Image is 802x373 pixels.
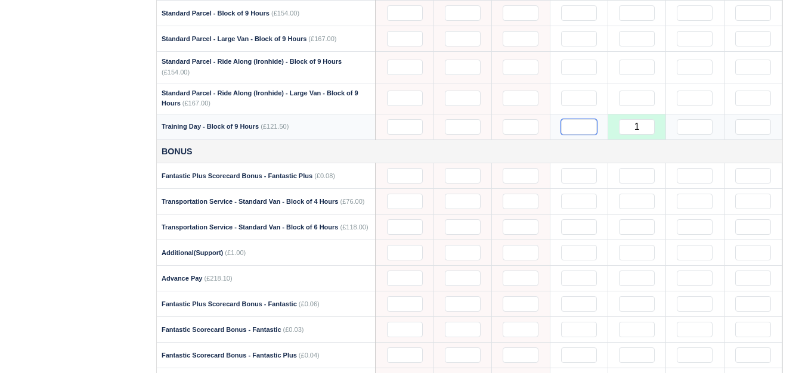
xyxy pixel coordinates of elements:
td: 2025-09-30 Not Editable [492,266,550,291]
td: 2025-09-28 Not Editable [376,189,433,215]
td: 2025-09-28 Not Editable [376,114,433,139]
strong: Bonus [162,147,192,156]
strong: Transportation Service - Standard Van - Block of 4 Hours [162,198,338,205]
span: (£0.03) [283,326,304,333]
span: (£0.06) [299,300,320,307]
td: 2025-09-30 Not Editable [492,52,550,83]
strong: Fantastic Plus Scorecard Bonus - Fantastic Plus [162,172,312,179]
td: 2025-09-30 Not Editable [492,114,550,139]
span: (£76.00) [340,198,365,205]
td: 2025-09-29 Not Editable [433,317,491,343]
span: (£167.00) [308,35,336,42]
span: (£218.10) [205,275,233,282]
td: 2025-09-29 Not Editable [433,266,491,291]
td: 2025-09-28 Not Editable [376,266,433,291]
td: 2025-09-28 Not Editable [376,343,433,368]
td: 2025-09-30 Not Editable [492,240,550,266]
td: 2025-09-29 Not Editable [433,291,491,317]
span: (£118.00) [340,223,369,231]
td: 2025-09-29 Not Editable [433,163,491,189]
td: 2025-09-30 Not Editable [492,1,550,26]
td: 2025-09-30 Not Editable [492,189,550,215]
strong: Training Day - Block of 9 Hours [162,123,259,130]
iframe: Chat Widget [742,316,802,373]
strong: Advance Pay [162,275,202,282]
strong: Fantastic Scorecard Bonus - Fantastic [162,326,281,333]
td: 2025-09-30 Not Editable [492,215,550,240]
span: (£154.00) [271,10,299,17]
td: 2025-09-28 Not Editable [376,83,433,114]
td: 2025-09-28 Not Editable [376,26,433,52]
td: 2025-09-29 Not Editable [433,1,491,26]
strong: Additional(Support) [162,249,223,256]
strong: Standard Parcel - Large Van - Block of 9 Hours [162,35,306,42]
span: (£0.04) [299,352,320,359]
td: 2025-09-28 Not Editable [376,291,433,317]
td: 2025-09-29 Not Editable [433,26,491,52]
strong: Fantastic Plus Scorecard Bonus - Fantastic [162,300,297,307]
td: 2025-09-29 Not Editable [433,240,491,266]
strong: Standard Parcel - Ride Along (Ironhide) - Large Van - Block of 9 Hours [162,89,358,107]
span: (£154.00) [162,69,190,76]
span: (£1.00) [225,249,246,256]
td: 2025-09-28 Not Editable [376,240,433,266]
td: 2025-09-28 Not Editable [376,1,433,26]
strong: Fantastic Scorecard Bonus - Fantastic Plus [162,352,297,359]
td: 2025-09-29 Not Editable [433,215,491,240]
td: 2025-09-28 Not Editable [376,317,433,343]
strong: Standard Parcel - Block of 9 Hours [162,10,270,17]
td: 2025-09-29 Not Editable [433,52,491,83]
span: (£167.00) [182,100,210,107]
td: 2025-09-28 Not Editable [376,215,433,240]
span: (£0.08) [314,172,335,179]
td: 2025-09-29 Not Editable [433,83,491,114]
td: 2025-09-30 Not Editable [492,83,550,114]
td: 2025-09-30 Not Editable [492,317,550,343]
td: 2025-09-29 Not Editable [433,189,491,215]
td: 2025-09-28 Not Editable [376,163,433,189]
td: 2025-09-30 Not Editable [492,291,550,317]
td: 2025-09-30 Not Editable [492,163,550,189]
td: 2025-09-30 Not Editable [492,343,550,368]
span: (£121.50) [261,123,289,130]
strong: Standard Parcel - Ride Along (Ironhide) - Block of 9 Hours [162,58,342,65]
td: 2025-09-30 Not Editable [492,26,550,52]
strong: Transportation Service - Standard Van - Block of 6 Hours [162,223,338,231]
td: 2025-09-28 Not Editable [376,52,433,83]
td: 2025-09-29 Not Editable [433,343,491,368]
td: 2025-09-29 Not Editable [433,114,491,139]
